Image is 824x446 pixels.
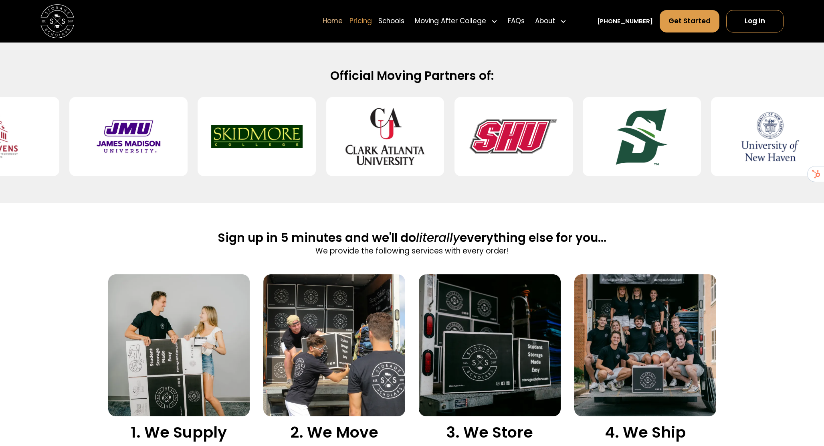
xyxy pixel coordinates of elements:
h3: 4. We Ship [574,423,716,442]
div: Moving After College [411,9,501,33]
img: Door to door pick and delivery. [263,274,405,416]
div: About [531,9,570,33]
h3: 3. We Store [419,423,561,442]
h2: Sign up in 5 minutes and we'll do everything else for you... [218,230,606,245]
img: Clark Atlanta University [339,104,431,169]
img: Skidmore College [211,104,303,169]
img: Storage Scholars main logo [40,4,74,38]
img: Stetson University [596,104,688,169]
img: We store your boxes. [419,274,561,416]
img: We supply packing materials. [108,274,250,416]
a: Schools [378,9,404,33]
a: Pricing [349,9,372,33]
h3: 1. We Supply [108,423,250,442]
a: FAQs [508,9,525,33]
p: We provide the following services with every order! [218,245,606,257]
div: About [535,16,555,26]
a: Get Started [660,10,719,32]
a: Home [323,9,343,33]
a: [PHONE_NUMBER] [597,17,653,26]
img: University of New Haven [725,104,816,169]
h3: 2. We Move [263,423,405,442]
img: Sacred Heart University [468,104,559,169]
img: James Madison University [83,104,174,169]
h2: Official Moving Partners of: [142,68,682,83]
div: Moving After College [415,16,486,26]
span: literally [416,229,460,246]
img: We ship your belongings. [574,274,716,416]
a: Log In [726,10,784,32]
